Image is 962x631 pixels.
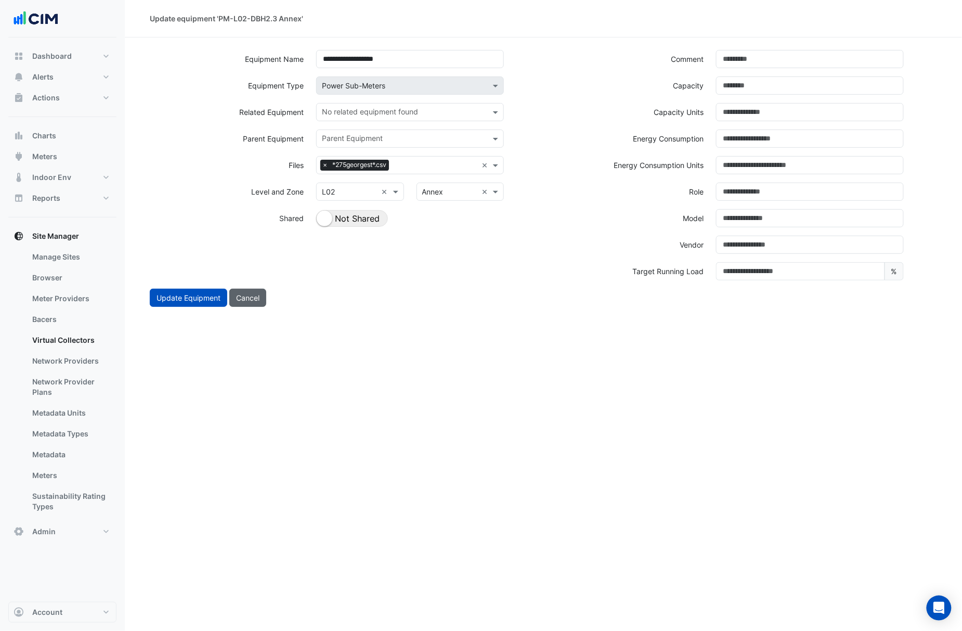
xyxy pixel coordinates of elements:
[150,289,227,307] button: Update Equipment
[8,167,116,188] button: Indoor Env
[12,8,59,29] img: Company Logo
[8,247,116,521] div: Site Manager
[251,183,304,201] label: Level and Zone
[8,146,116,167] button: Meters
[24,351,116,371] a: Network Providers
[8,87,116,108] button: Actions
[683,209,704,227] label: Model
[24,267,116,288] a: Browser
[482,186,490,197] span: Clear
[633,130,704,148] label: Energy Consumption
[8,125,116,146] button: Charts
[248,76,304,95] label: Equipment Type
[32,231,79,241] span: Site Manager
[32,151,57,162] span: Meters
[8,188,116,209] button: Reports
[32,172,71,183] span: Indoor Env
[671,50,704,68] label: Comment
[24,288,116,309] a: Meter Providers
[14,172,24,183] app-icon: Indoor Env
[32,131,56,141] span: Charts
[885,262,904,280] span: %
[32,51,72,61] span: Dashboard
[32,93,60,103] span: Actions
[320,133,383,146] div: Parent Equipment
[32,526,56,537] span: Admin
[8,226,116,247] button: Site Manager
[32,72,54,82] span: Alerts
[24,423,116,444] a: Metadata Types
[14,526,24,537] app-icon: Admin
[24,309,116,330] a: Bacers
[24,465,116,486] a: Meters
[24,486,116,517] a: Sustainability Rating Types
[229,289,266,307] button: Cancel
[24,247,116,267] a: Manage Sites
[243,130,304,148] label: Parent Equipment
[927,596,952,621] div: Open Intercom Messenger
[14,151,24,162] app-icon: Meters
[316,76,504,95] app-ace-select: The equipment type cannot be modified as this equipment has favourites
[632,262,704,280] label: Target Running Load
[14,51,24,61] app-icon: Dashboard
[614,156,704,174] label: Energy Consumption Units
[680,236,704,254] label: Vendor
[320,160,330,170] span: ×
[14,193,24,203] app-icon: Reports
[482,160,490,171] span: Clear
[8,521,116,542] button: Admin
[289,156,304,174] label: Files
[14,231,24,241] app-icon: Site Manager
[150,13,303,24] div: Update equipment 'PM-L02-DBH2.3 Annex'
[330,160,389,170] span: *275georgest*.csv
[32,607,62,617] span: Account
[24,371,116,403] a: Network Provider Plans
[673,76,704,95] label: Capacity
[14,131,24,141] app-icon: Charts
[8,67,116,87] button: Alerts
[24,330,116,351] a: Virtual Collectors
[24,403,116,423] a: Metadata Units
[24,444,116,465] a: Metadata
[8,46,116,67] button: Dashboard
[14,72,24,82] app-icon: Alerts
[382,186,391,197] span: Clear
[654,103,704,121] label: Capacity Units
[689,183,704,201] label: Role
[279,209,304,227] label: Shared
[239,103,304,121] label: Related Equipment
[32,193,60,203] span: Reports
[8,602,116,623] button: Account
[320,106,418,120] div: No related equipment found
[245,50,304,68] label: Equipment Name
[14,93,24,103] app-icon: Actions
